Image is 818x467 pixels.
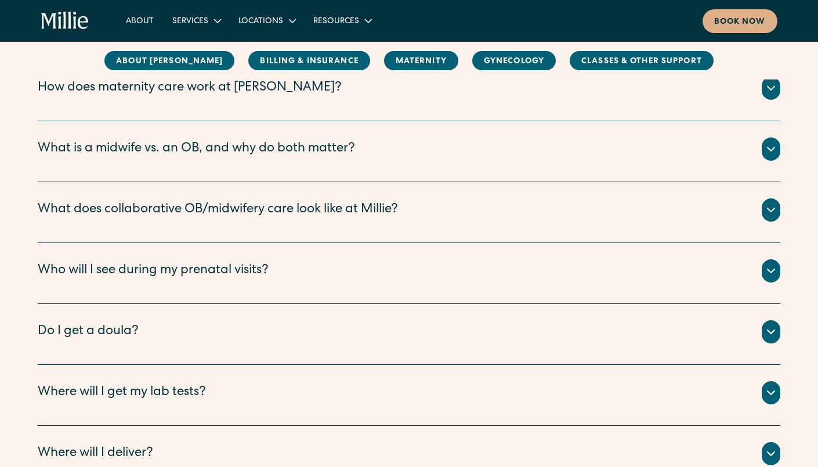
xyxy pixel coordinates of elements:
[38,140,355,159] div: What is a midwife vs. an OB, and why do both matter?
[38,201,398,220] div: What does collaborative OB/midwifery care look like at Millie?
[570,51,714,70] a: Classes & Other Support
[117,11,163,30] a: About
[714,16,766,28] div: Book now
[472,51,556,70] a: Gynecology
[38,79,342,98] div: How does maternity care work at [PERSON_NAME]?
[41,12,89,30] a: home
[104,51,234,70] a: About [PERSON_NAME]
[172,16,208,28] div: Services
[703,9,777,33] a: Book now
[238,16,283,28] div: Locations
[229,11,304,30] div: Locations
[38,383,206,403] div: Where will I get my lab tests?
[163,11,229,30] div: Services
[384,51,458,70] a: MAternity
[248,51,370,70] a: Billing & Insurance
[38,323,139,342] div: Do I get a doula?
[38,262,269,281] div: Who will I see during my prenatal visits?
[313,16,359,28] div: Resources
[304,11,380,30] div: Resources
[38,444,153,464] div: Where will I deliver?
